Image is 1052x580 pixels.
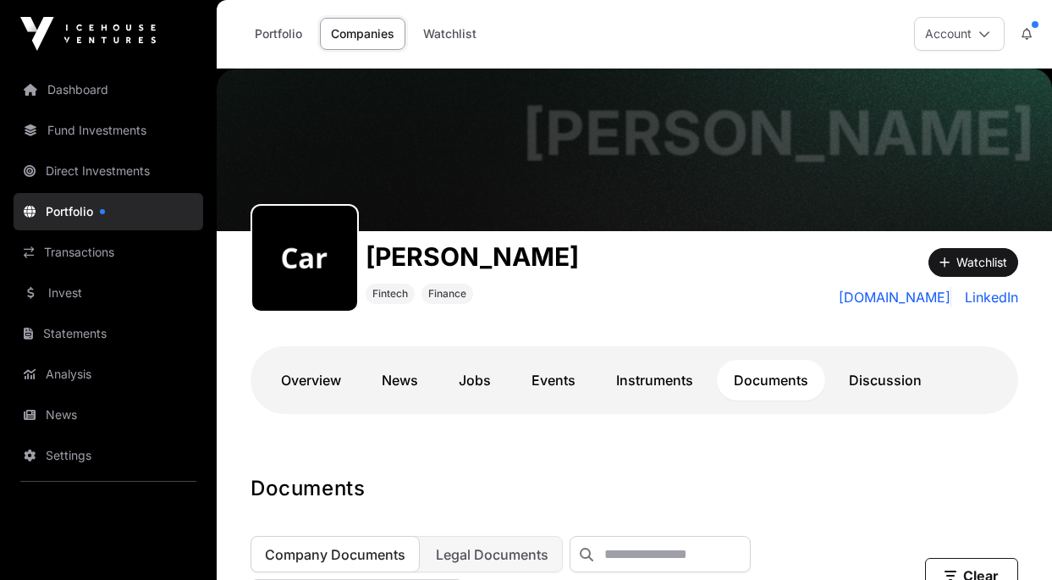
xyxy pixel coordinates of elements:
[14,315,203,352] a: Statements
[259,213,350,304] img: caruso351.png
[264,360,1005,400] nav: Tabs
[967,499,1052,580] iframe: Chat Widget
[372,287,408,301] span: Fintech
[365,360,435,400] a: News
[251,475,1018,502] h1: Documents
[265,546,405,563] span: Company Documents
[928,248,1018,277] button: Watchlist
[442,360,508,400] a: Jobs
[14,356,203,393] a: Analysis
[14,274,203,312] a: Invest
[217,69,1052,231] img: Caruso
[599,360,710,400] a: Instruments
[839,287,951,307] a: [DOMAIN_NAME]
[436,546,548,563] span: Legal Documents
[14,152,203,190] a: Direct Investments
[14,193,203,230] a: Portfolio
[251,536,420,572] button: Company Documents
[14,234,203,271] a: Transactions
[914,17,1005,51] button: Account
[14,396,203,434] a: News
[320,18,405,50] a: Companies
[264,360,358,400] a: Overview
[522,102,1035,163] h1: [PERSON_NAME]
[412,18,487,50] a: Watchlist
[421,536,563,572] button: Legal Documents
[366,241,579,272] h1: [PERSON_NAME]
[14,71,203,108] a: Dashboard
[14,437,203,474] a: Settings
[832,360,939,400] a: Discussion
[515,360,592,400] a: Events
[428,287,466,301] span: Finance
[958,287,1018,307] a: LinkedIn
[14,112,203,149] a: Fund Investments
[244,18,313,50] a: Portfolio
[717,360,825,400] a: Documents
[20,17,156,51] img: Icehouse Ventures Logo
